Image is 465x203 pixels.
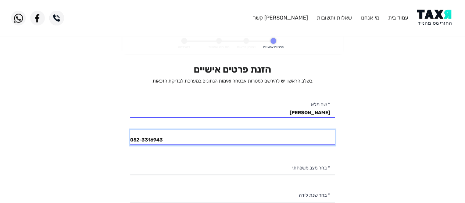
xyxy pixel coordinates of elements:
label: * מספר טלפון [304,129,330,135]
a: מי אנחנו [361,14,379,21]
p: בשלב הראשון יש להירשם למטרות אבטחה ואימות הנתונים במערכת לבדיקת הזכאות [130,78,335,84]
a: עמוד בית [388,14,408,21]
label: * שם מלא [311,101,330,108]
img: Phone [49,11,64,25]
a: שאלות ותשובות [317,14,352,21]
img: Logo [417,10,454,26]
a: [PERSON_NAME] קשר [253,14,308,21]
span: שאלון זכאות [237,45,255,50]
h2: הזנת פרטים אישיים [130,64,335,75]
img: Facebook [30,11,45,25]
span: פרטים אישיים [260,45,287,50]
span: בהצלחה [178,45,190,50]
span: חתימה ואישור [208,45,229,50]
img: WhatsApp [11,11,26,25]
